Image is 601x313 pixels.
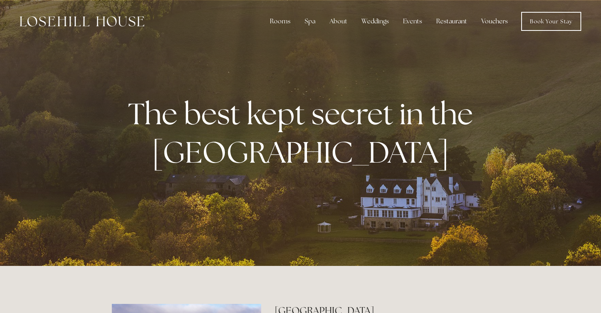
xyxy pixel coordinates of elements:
[521,12,581,31] a: Book Your Stay
[355,13,395,29] div: Weddings
[298,13,322,29] div: Spa
[430,13,473,29] div: Restaurant
[397,13,428,29] div: Events
[20,16,144,27] img: Losehill House
[264,13,297,29] div: Rooms
[475,13,514,29] a: Vouchers
[128,94,479,172] strong: The best kept secret in the [GEOGRAPHIC_DATA]
[323,13,354,29] div: About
